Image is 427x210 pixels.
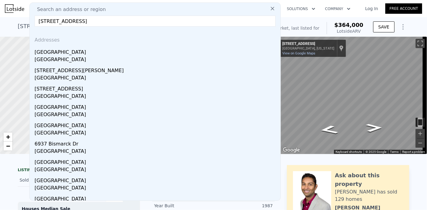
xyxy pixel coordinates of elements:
div: [GEOGRAPHIC_DATA], [US_STATE] [282,46,334,50]
div: [GEOGRAPHIC_DATA] [35,93,278,101]
div: [STREET_ADDRESS][PERSON_NAME] [35,64,278,74]
div: Ask about this property [335,171,403,188]
a: Log In [358,6,385,12]
span: + [6,133,10,141]
path: Go Southeast, Peninsula Way [312,123,346,136]
div: [GEOGRAPHIC_DATA] [35,175,278,184]
div: 6937 Bismarck Dr [35,138,278,148]
div: [STREET_ADDRESS] [35,83,278,93]
button: Zoom out [416,138,425,148]
div: [GEOGRAPHIC_DATA] [35,193,278,203]
a: Zoom in [3,132,13,142]
div: [GEOGRAPHIC_DATA] [35,184,278,193]
a: Terms [390,150,399,153]
button: Toggle fullscreen view [416,39,425,48]
div: Map [280,37,427,154]
div: [GEOGRAPHIC_DATA] [35,120,278,129]
div: LISTING & SALE HISTORY [18,168,140,174]
span: © 2025 Google [366,150,386,153]
div: [GEOGRAPHIC_DATA] [35,166,278,175]
div: Sold [20,176,74,184]
button: Solutions [282,3,320,14]
div: Addresses [32,31,278,46]
div: [GEOGRAPHIC_DATA] [35,46,278,56]
span: $364,000 [334,22,363,28]
span: Search an address or region [32,6,106,13]
div: [PERSON_NAME] has sold 129 homes [335,188,403,203]
a: Free Account [385,3,422,14]
a: Report a problem [402,150,425,153]
button: Zoom in [416,129,425,138]
div: Street View [280,37,427,154]
div: [GEOGRAPHIC_DATA] [35,129,278,138]
div: [GEOGRAPHIC_DATA] [35,111,278,120]
div: 1987 [213,203,273,209]
div: [GEOGRAPHIC_DATA] [35,74,278,83]
img: Google [281,146,302,154]
img: Lotside [5,4,24,13]
div: [GEOGRAPHIC_DATA] [35,56,278,64]
button: Keyboard shortcuts [336,150,362,154]
button: Show Options [397,21,409,33]
button: SAVE [373,21,395,32]
div: Lotside ARV [334,28,363,34]
button: Toggle motion tracking [416,118,425,127]
div: [GEOGRAPHIC_DATA] [35,156,278,166]
path: Go North, Peninsula Way [359,122,389,134]
a: Zoom out [3,142,13,151]
input: Enter an address, city, region, neighborhood or zip code [35,16,276,27]
div: [STREET_ADDRESS] [282,42,334,46]
a: View on Google Maps [282,51,315,55]
div: [GEOGRAPHIC_DATA] [35,101,278,111]
a: Open this area in Google Maps (opens a new window) [281,146,302,154]
div: Year Built [154,203,213,209]
div: [STREET_ADDRESS] , Garland , [GEOGRAPHIC_DATA] 75043 [18,22,178,31]
a: Show location on map [339,45,343,52]
div: Off Market, last listed for [266,25,320,31]
button: Company [320,3,355,14]
div: [GEOGRAPHIC_DATA] [35,148,278,156]
span: − [6,142,10,150]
